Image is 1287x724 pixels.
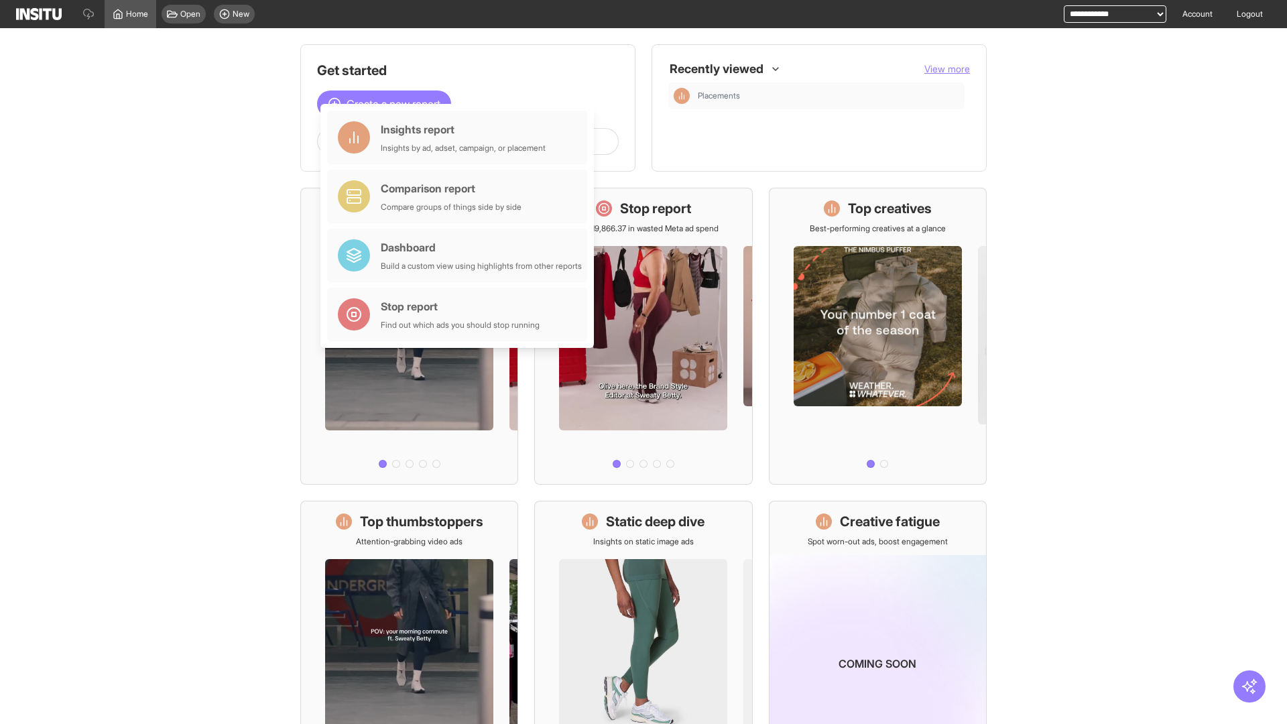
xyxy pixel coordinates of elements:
button: Create a new report [317,90,451,117]
span: Placements [698,90,740,101]
div: Find out which ads you should stop running [381,320,540,330]
h1: Top creatives [848,199,932,218]
div: Insights report [381,121,546,137]
h1: Get started [317,61,619,80]
div: Dashboard [381,239,582,255]
span: View more [924,63,970,74]
button: View more [924,62,970,76]
div: Insights by ad, adset, campaign, or placement [381,143,546,154]
p: Insights on static image ads [593,536,694,547]
h1: Stop report [620,199,691,218]
h1: Top thumbstoppers [360,512,483,531]
a: Stop reportSave £19,866.37 in wasted Meta ad spend [534,188,752,485]
p: Attention-grabbing video ads [356,536,463,547]
a: Top creativesBest-performing creatives at a glance [769,188,987,485]
a: What's live nowSee all active ads instantly [300,188,518,485]
div: Build a custom view using highlights from other reports [381,261,582,271]
p: Save £19,866.37 in wasted Meta ad spend [568,223,719,234]
div: Stop report [381,298,540,314]
span: Create a new report [347,96,440,112]
img: Logo [16,8,62,20]
span: Open [180,9,200,19]
span: New [233,9,249,19]
span: Placements [698,90,959,101]
div: Insights [674,88,690,104]
p: Best-performing creatives at a glance [810,223,946,234]
div: Comparison report [381,180,522,196]
span: Home [126,9,148,19]
div: Compare groups of things side by side [381,202,522,213]
h1: Static deep dive [606,512,704,531]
